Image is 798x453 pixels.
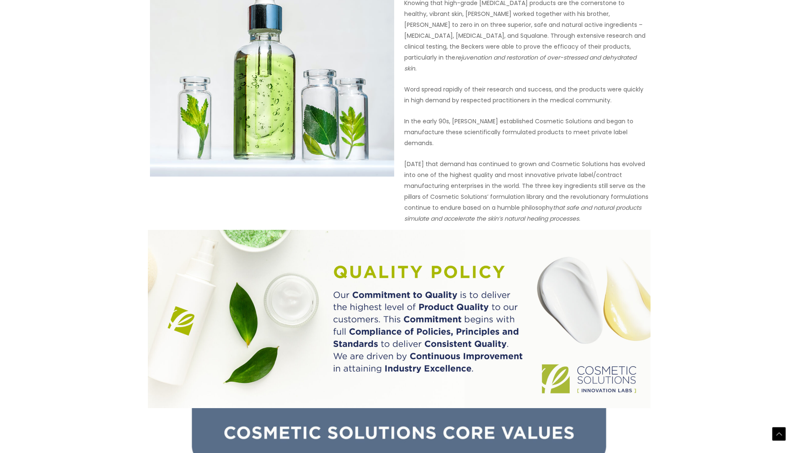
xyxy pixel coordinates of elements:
em: rejuvenation and restoration of over-stressed and dehydrated skin. [404,53,636,73]
em: that safe and natural products simulate and accelerate the skin’s natural healing processes. [404,203,641,223]
p: [DATE] that demand has continued to grown and Cosmetic Solutions has evolved into one of the high... [404,159,648,224]
p: Word spread rapidly of their research and success, and the products were quickly in high demand b... [404,84,648,106]
p: In the early 90s, [PERSON_NAME] established Cosmetic Solutions and began to manufacture these sci... [404,116,648,148]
